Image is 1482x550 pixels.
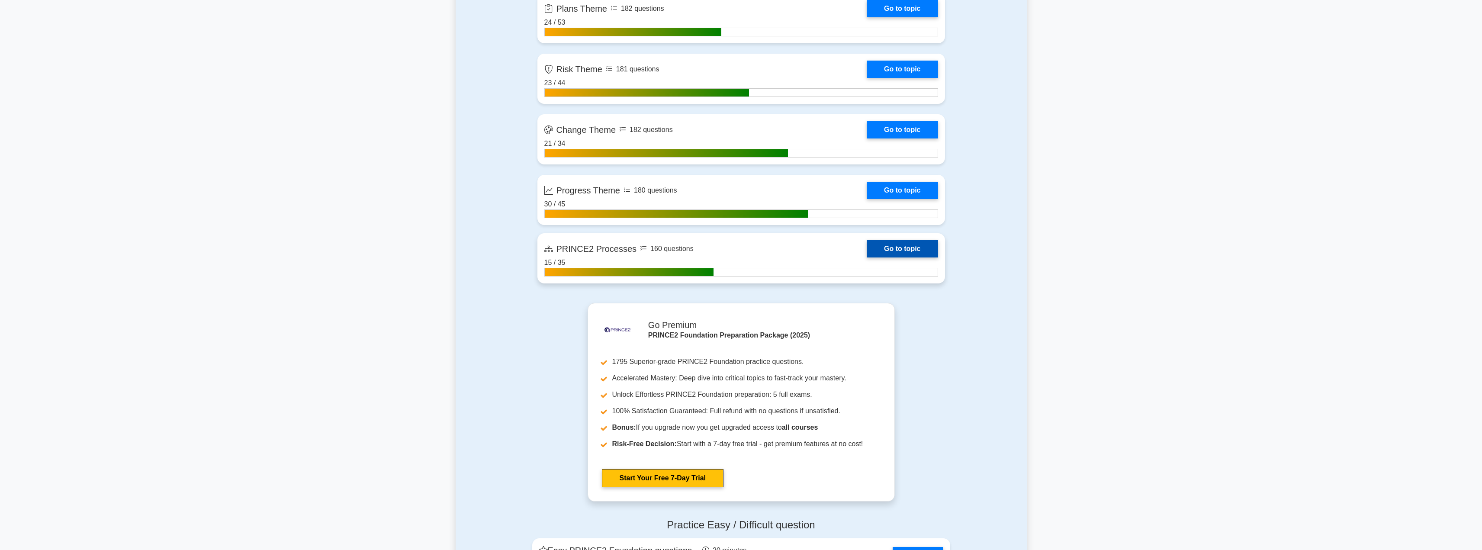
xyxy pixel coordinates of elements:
a: Go to topic [867,240,938,257]
h4: Practice Easy / Difficult question [532,519,950,531]
a: Go to topic [867,61,938,78]
a: Go to topic [867,121,938,138]
a: Go to topic [867,182,938,199]
a: Start Your Free 7-Day Trial [602,469,723,487]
